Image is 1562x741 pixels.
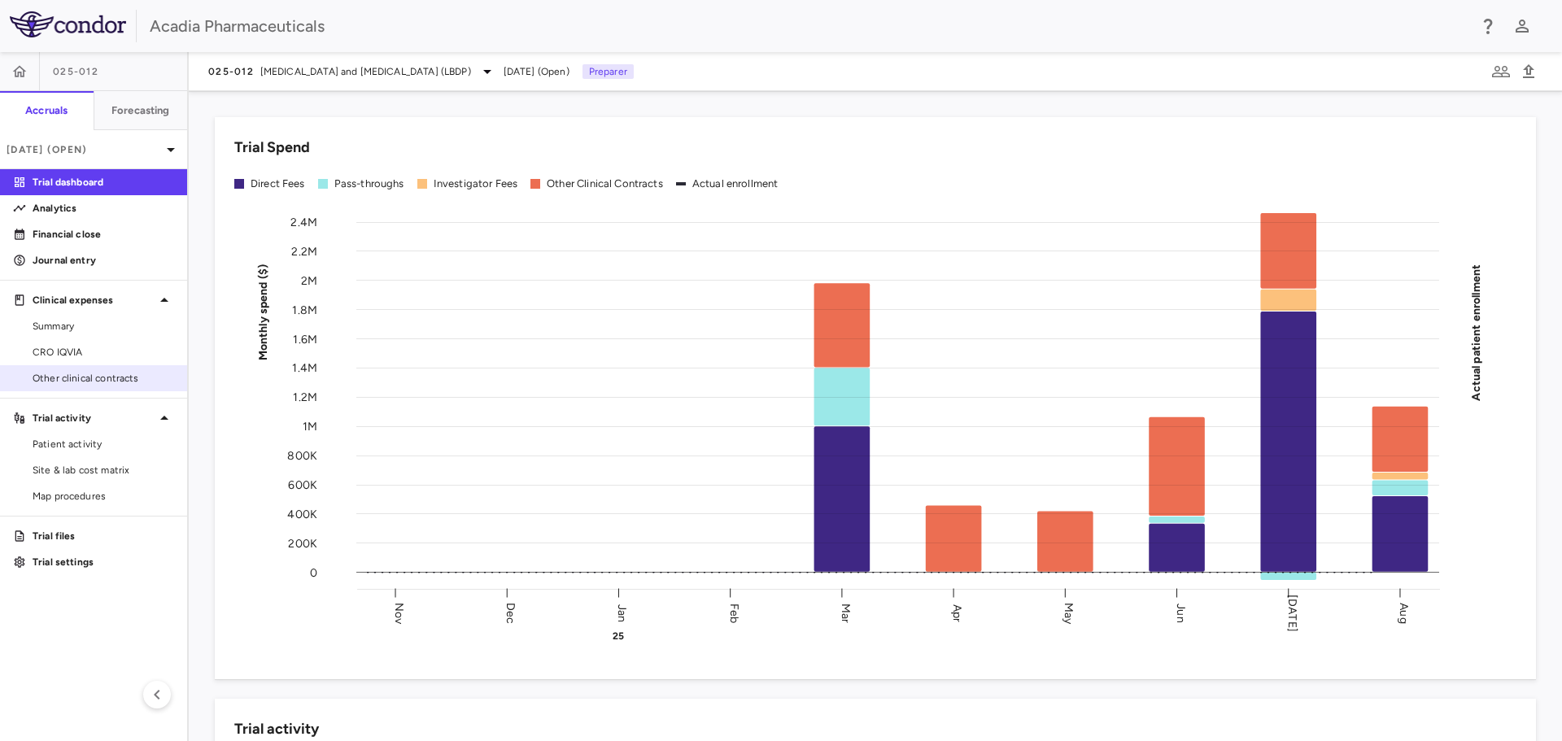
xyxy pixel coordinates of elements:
p: Trial dashboard [33,175,174,190]
p: [DATE] (Open) [7,142,161,157]
p: Journal entry [33,253,174,268]
span: Site & lab cost matrix [33,463,174,477]
text: Jan [615,604,629,621]
p: Trial activity [33,411,155,425]
p: Trial files [33,529,174,543]
tspan: 1.6M [293,332,317,346]
text: Mar [839,603,853,622]
p: Analytics [33,201,174,216]
h6: Trial Spend [234,137,310,159]
tspan: 1.2M [293,390,317,404]
text: 25 [613,630,624,642]
span: [MEDICAL_DATA] and [MEDICAL_DATA] (LBDP) [260,64,471,79]
span: Other clinical contracts [33,371,174,386]
text: Apr [950,604,964,621]
text: Jun [1174,604,1188,622]
div: Acadia Pharmaceuticals [150,14,1468,38]
div: Other Clinical Contracts [547,177,663,191]
tspan: 200K [288,536,317,550]
tspan: 1.4M [292,361,317,375]
span: [DATE] (Open) [504,64,569,79]
p: Financial close [33,227,174,242]
p: Trial settings [33,555,174,569]
tspan: 400K [287,507,317,521]
h6: Trial activity [234,718,319,740]
text: [DATE] [1285,595,1299,632]
tspan: Monthly spend ($) [256,264,270,360]
text: May [1062,602,1076,624]
text: Nov [392,602,406,624]
p: Clinical expenses [33,293,155,307]
tspan: 1M [303,420,317,434]
tspan: 2M [301,273,317,287]
h6: Forecasting [111,103,170,118]
img: logo-full-SnFGN8VE.png [10,11,126,37]
p: Preparer [582,64,634,79]
span: Summary [33,319,174,333]
span: CRO IQVIA [33,345,174,360]
tspan: 800K [287,449,317,463]
span: Map procedures [33,489,174,503]
div: Actual enrollment [692,177,779,191]
text: Feb [727,603,741,622]
h6: Accruals [25,103,68,118]
tspan: 1.8M [292,303,317,316]
span: Patient activity [33,437,174,451]
text: Aug [1397,603,1411,623]
tspan: 2.4M [290,216,317,229]
tspan: 0 [310,565,317,579]
div: Direct Fees [251,177,305,191]
span: 025-012 [53,65,98,78]
tspan: 600K [288,477,317,491]
tspan: Actual patient enrollment [1469,264,1483,400]
span: 025-012 [208,65,254,78]
text: Dec [504,602,517,623]
div: Investigator Fees [434,177,518,191]
tspan: 2.2M [291,244,317,258]
div: Pass-throughs [334,177,404,191]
